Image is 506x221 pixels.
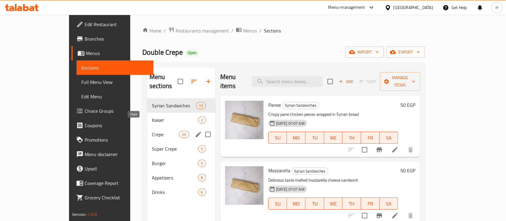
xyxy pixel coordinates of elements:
[400,101,415,109] h6: 50 EGP
[324,75,336,88] span: Select section
[342,198,361,210] button: TH
[147,142,215,156] div: Super Crepe5
[71,118,154,133] a: Coupons
[264,27,281,34] span: Sections
[380,198,398,210] button: SA
[71,46,154,60] a: Menus
[152,116,198,124] span: Kaiser
[382,134,396,142] span: SA
[198,175,205,181] span: 8
[345,199,359,208] span: TH
[198,189,205,195] span: 6
[176,27,229,34] span: Restaurants management
[152,102,196,109] span: Syrian Sandwiches
[152,174,198,181] span: Appetizers
[152,189,198,196] span: Drinks
[152,160,198,167] div: Burger
[382,199,396,208] span: SA
[88,210,97,218] span: 1.0.0
[196,103,205,109] span: 13
[85,151,149,158] span: Menu disclaimer
[147,96,215,202] nav: Menu sections
[338,78,354,85] span: Add
[243,27,257,34] span: Menus
[142,45,183,59] span: Double Crepe
[71,161,154,176] a: Upsell
[198,160,206,167] div: items
[361,198,380,210] button: FR
[71,32,154,46] a: Branches
[268,111,398,118] p: Crispy pane chicken pieces wrapped in Syrian bread
[168,27,229,35] a: Restaurants management
[72,210,87,218] span: Version:
[198,161,205,166] span: 5
[287,132,306,144] button: MO
[308,199,322,208] span: TU
[77,60,154,75] a: Sections
[306,198,324,210] button: TU
[147,98,215,113] div: Syrian Sandwiches13
[152,145,198,152] span: Super Crepe
[271,134,285,142] span: SU
[71,17,154,32] a: Edit Restaurant
[308,134,322,142] span: TU
[198,116,206,124] div: items
[361,132,380,144] button: FR
[391,146,399,153] a: Edit menu item
[274,121,307,126] span: [DATE] 07:07 AM
[71,104,154,118] a: Choice Groups
[198,117,205,123] span: 2
[393,4,433,11] div: [GEOGRAPHIC_DATA]
[85,35,149,42] span: Branches
[86,50,149,57] span: Menus
[495,4,498,11] span: H
[327,199,340,208] span: WE
[385,74,415,89] span: Manage items
[85,194,149,201] span: Grocery Checklist
[85,180,149,187] span: Coverage Report
[391,48,420,56] span: export
[289,134,303,142] span: MO
[201,74,215,89] button: Add section
[71,176,154,190] a: Coverage Report
[386,47,425,58] button: export
[282,102,319,109] span: Syrian Sandwiches
[85,122,149,129] span: Coupons
[85,136,149,143] span: Promotions
[85,107,149,115] span: Choice Groups
[268,176,398,184] p: Delicious taste melted mozzarella cheese sandwich
[220,72,245,91] h2: Menu items
[391,212,399,219] a: Edit menu item
[147,113,215,127] div: Kaiser2
[292,168,328,175] span: Syrian Sandwiches
[77,89,154,104] a: Edit Menu
[268,100,281,109] span: Panee
[225,166,264,205] img: Mozzarella
[198,189,206,196] div: items
[81,93,149,100] span: Edit Menu
[179,132,188,137] span: 20
[142,27,425,35] nav: breadcrumb
[196,102,206,109] div: items
[336,77,356,86] span: Add item
[358,143,371,156] span: Select to update
[149,72,178,91] h2: Menu sections
[252,76,323,87] input: search
[164,27,166,34] li: /
[198,145,206,152] div: items
[345,134,359,142] span: TH
[363,199,377,208] span: FR
[345,47,384,58] button: import
[174,75,187,88] span: Select all sections
[327,134,340,142] span: WE
[380,132,398,144] button: SA
[324,198,343,210] button: WE
[236,27,257,35] a: Menus
[185,50,199,55] span: Open
[179,131,189,138] div: items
